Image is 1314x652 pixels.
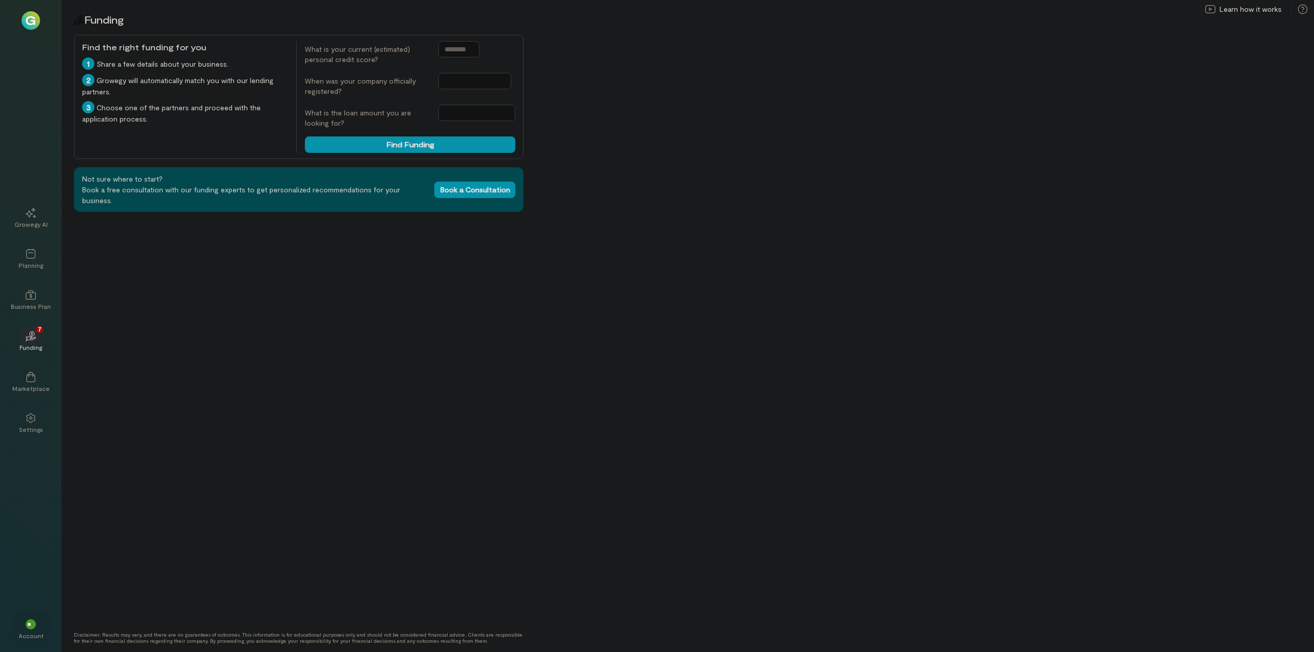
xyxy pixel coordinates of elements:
[305,44,428,65] label: What is your current (estimated) personal credit score?
[82,41,288,53] div: Find the right funding for you
[12,282,49,319] a: Business Plan
[18,261,43,269] div: Planning
[12,323,49,360] a: Funding
[84,13,124,26] span: Funding
[20,343,42,351] div: Funding
[82,101,288,124] div: Choose one of the partners and proceed with the application process.
[14,220,48,228] div: Growegy AI
[74,167,524,212] div: Not sure where to start? Book a free consultation with our funding experts to get personalized re...
[434,182,515,198] button: Book a Consultation
[12,364,49,401] a: Marketplace
[12,200,49,236] a: Growegy AI
[82,74,94,86] div: 2
[440,185,510,194] span: Book a Consultation
[305,136,515,153] button: Find Funding
[305,108,428,128] label: What is the loan amount you are looking for?
[19,425,43,433] div: Settings
[82,57,94,70] div: 1
[12,405,49,442] a: Settings
[305,76,428,96] label: When was your company officially registered?
[12,241,49,278] a: Planning
[82,74,288,97] div: Growegy will automatically match you with our lending partners.
[82,57,288,70] div: Share a few details about your business.
[82,101,94,113] div: 3
[1220,4,1282,14] span: Learn how it works
[12,384,50,392] div: Marketplace
[74,631,524,644] div: Disclaimer: Results may vary, and there are no guarantees of outcomes. This information is for ed...
[38,324,42,333] span: 7
[11,302,51,310] div: Business Plan
[18,631,44,640] div: Account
